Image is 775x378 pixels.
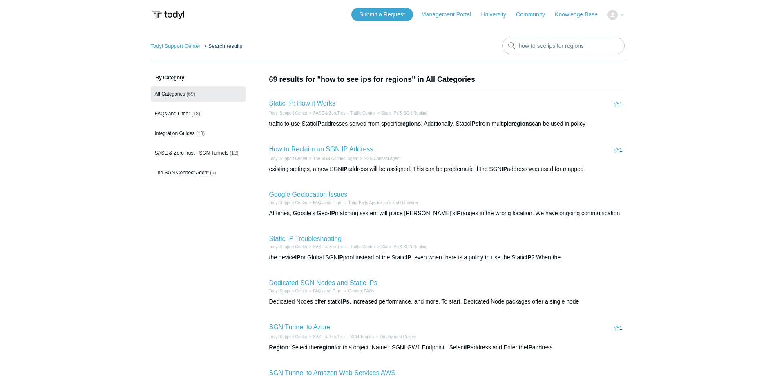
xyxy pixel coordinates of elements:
[380,335,416,339] a: Deployment Guides
[187,91,195,97] span: (69)
[155,150,228,156] span: SASE & ZeroTrust - SGN Tunnels
[269,324,331,331] a: SGN Tunnel to Azure
[502,38,625,54] input: Search
[269,165,625,173] div: existing settings, a new SGN address will be assigned. This can be problematic if the SGN address...
[269,235,342,242] a: Static IP Troubleshooting
[151,106,246,122] a: FAQs and Other (18)
[155,111,190,117] span: FAQs and Other
[210,170,216,175] span: (5)
[400,120,421,127] em: regions
[421,10,479,19] a: Management Portal
[527,344,532,351] em: IP
[269,110,308,116] li: Todyl Support Center
[269,146,373,153] a: How to Reclaim an SGN IP Address
[481,10,514,19] a: University
[196,130,205,136] span: (13)
[313,289,342,293] a: FAQs and Other
[155,170,209,175] span: The SGN Connect Agent
[151,7,185,22] img: Todyl Support Center Help Center home page
[341,298,349,305] em: IPs
[307,110,375,116] li: SASE & ZeroTrust - Traffic Control
[338,254,343,261] em: IP
[511,120,532,127] em: regions
[375,110,427,116] li: Static IPs & SGN Routing
[307,244,375,250] li: SASE & ZeroTrust - Traffic Control
[348,289,374,293] a: General FAQs
[155,130,195,136] span: Integration Guides
[307,200,342,206] li: FAQs and Other
[343,200,418,206] li: Third Party Applications and Hardware
[269,369,395,376] a: SGN Tunnel to Amazon Web Services AWS
[316,120,321,127] em: IP
[465,344,471,351] em: IP
[313,156,358,161] a: The SGN Connect Agent
[269,209,625,218] div: At times, Google's Geo- matching system will place [PERSON_NAME]'s ranges in the wrong location. ...
[151,86,246,102] a: All Categories (69)
[317,344,335,351] em: region
[313,200,342,205] a: FAQs and Other
[526,254,531,261] em: IP
[151,165,246,180] a: The SGN Connect Agent (5)
[406,254,411,261] em: IP
[269,244,308,250] li: Todyl Support Center
[269,297,625,306] div: Dedicated Nodes offer static , increased performance, and more. To start, Dedicated Node packages...
[307,334,374,340] li: SASE & ZeroTrust - SGN Tunnels
[364,156,400,161] a: SGN Connect Agent
[269,191,348,198] a: Google Geolocation Issues
[269,100,335,107] a: Static IP: How it Works
[269,155,308,162] li: Todyl Support Center
[375,334,416,340] li: Deployment Guides
[470,120,479,127] em: IPs
[269,245,308,249] a: Todyl Support Center
[151,43,201,49] a: Todyl Support Center
[516,10,553,19] a: Community
[202,43,242,49] li: Search results
[381,111,427,115] a: Static IPs & SGN Routing
[269,343,625,352] div: : Select the for this object. Name : SGNLGW1 Endpoint : Select address and Enter the address
[307,288,342,294] li: FAQs and Other
[151,43,202,49] li: Todyl Support Center
[313,245,375,249] a: SASE & ZeroTrust - Traffic Control
[555,10,606,19] a: Knowledge Base
[151,145,246,161] a: SASE & ZeroTrust - SGN Tunnels (12)
[269,344,288,351] em: Region
[614,101,622,107] span: 1
[269,288,308,294] li: Todyl Support Center
[269,335,308,339] a: Todyl Support Center
[375,244,427,250] li: Static IPs & SGN Routing
[343,288,374,294] li: General FAQs
[614,147,622,153] span: 1
[192,111,200,117] span: (18)
[151,74,246,81] h3: By Category
[269,200,308,205] a: Todyl Support Center
[342,166,347,172] em: IP
[614,325,622,331] span: 1
[151,126,246,141] a: Integration Guides (13)
[155,91,185,97] span: All Categories
[269,279,377,286] a: Dedicated SGN Nodes and Static IPs
[313,335,374,339] a: SASE & ZeroTrust - SGN Tunnels
[351,8,413,21] a: Submit a Request
[269,253,625,262] div: the device or Global SGN pool instead of the Static , even when there is a policy to use the Stat...
[269,74,625,85] h1: 69 results for "how to see ips for regions" in All Categories
[313,111,375,115] a: SASE & ZeroTrust - Traffic Control
[307,155,358,162] li: The SGN Connect Agent
[502,166,507,172] em: IP
[295,254,300,261] em: IP
[230,150,238,156] span: (12)
[269,334,308,340] li: Todyl Support Center
[330,210,335,216] em: IP
[269,156,308,161] a: Todyl Support Center
[269,200,308,206] li: Todyl Support Center
[269,289,308,293] a: Todyl Support Center
[358,155,400,162] li: SGN Connect Agent
[455,210,460,216] em: IP
[381,245,427,249] a: Static IPs & SGN Routing
[269,111,308,115] a: Todyl Support Center
[348,200,418,205] a: Third Party Applications and Hardware
[269,119,625,128] div: traffic to use Static addresses served from specific . Additionally, Static from multiple can be ...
